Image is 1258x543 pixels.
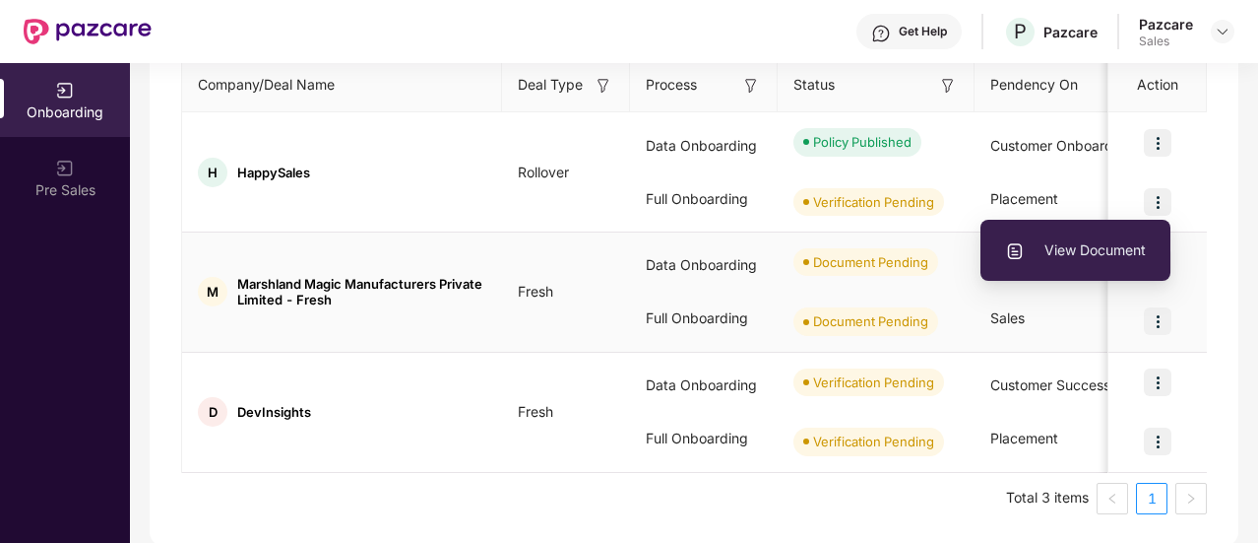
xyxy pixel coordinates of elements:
th: Action [1108,58,1207,112]
img: icon [1144,307,1171,335]
span: Placement [990,430,1058,446]
img: svg+xml;base64,PHN2ZyB3aWR0aD0iMjAiIGhlaWdodD0iMjAiIHZpZXdCb3g9IjAgMCAyMCAyMCIgZmlsbD0ibm9uZSIgeG... [55,81,75,101]
div: Verification Pending [813,373,934,392]
a: 1 [1137,484,1166,513]
span: Fresh [502,403,569,420]
span: Customer Success [990,376,1110,393]
img: svg+xml;base64,PHN2ZyBpZD0iSGVscC0zMngzMiIgeG1sbnM9Imh0dHA6Ly93d3cudzMub3JnLzIwMDAvc3ZnIiB3aWR0aD... [871,24,891,43]
img: New Pazcare Logo [24,19,152,44]
div: Full Onboarding [630,412,778,465]
div: Pazcare [1139,15,1193,34]
div: Get Help [899,24,947,39]
div: H [198,158,227,187]
span: Deal Type [518,74,583,96]
li: 1 [1136,483,1167,514]
div: Document Pending [813,311,928,331]
span: right [1185,493,1197,505]
button: right [1175,483,1207,514]
div: Verification Pending [813,192,934,212]
div: Data Onboarding [630,119,778,172]
div: Pazcare [1043,23,1098,41]
div: Data Onboarding [630,359,778,412]
span: left [1106,493,1118,505]
img: svg+xml;base64,PHN2ZyB3aWR0aD0iMTYiIGhlaWdodD0iMTYiIHZpZXdCb3g9IjAgMCAxNiAxNiIgZmlsbD0ibm9uZSIgeG... [741,76,761,96]
span: Process [646,74,697,96]
div: Verification Pending [813,432,934,451]
img: svg+xml;base64,PHN2ZyBpZD0iRHJvcGRvd24tMzJ4MzIiIHhtbG5zPSJodHRwOi8vd3d3LnczLm9yZy8yMDAwL3N2ZyIgd2... [1215,24,1230,39]
div: D [198,397,227,427]
span: View Document [1005,239,1146,261]
span: Fresh [502,283,569,300]
img: svg+xml;base64,PHN2ZyB3aWR0aD0iMTYiIGhlaWdodD0iMTYiIHZpZXdCb3g9IjAgMCAxNiAxNiIgZmlsbD0ibm9uZSIgeG... [594,76,613,96]
div: Document Pending [813,252,928,272]
span: Placement [990,190,1058,207]
li: Previous Page [1097,483,1128,514]
span: P [1014,20,1027,43]
div: Sales [1139,34,1193,49]
span: Customer Onboarding [990,137,1133,154]
div: Data Onboarding [630,238,778,292]
li: Next Page [1175,483,1207,514]
img: icon [1144,188,1171,216]
li: Total 3 items [1006,483,1089,514]
span: Pendency On [990,74,1078,96]
img: icon [1144,428,1171,455]
span: Sales [990,309,1025,326]
img: icon [1144,129,1171,157]
span: HappySales [237,165,310,180]
img: icon [1144,369,1171,396]
span: Rollover [502,164,585,180]
span: Status [793,74,835,96]
img: svg+xml;base64,PHN2ZyB3aWR0aD0iMTYiIGhlaWdodD0iMTYiIHZpZXdCb3g9IjAgMCAxNiAxNiIgZmlsbD0ibm9uZSIgeG... [938,76,958,96]
img: svg+xml;base64,PHN2ZyB3aWR0aD0iMjAiIGhlaWdodD0iMjAiIHZpZXdCb3g9IjAgMCAyMCAyMCIgZmlsbD0ibm9uZSIgeG... [55,159,75,178]
th: Company/Deal Name [182,58,502,112]
span: Marshland Magic Manufacturers Private Limited - Fresh [237,276,486,307]
div: Policy Published [813,132,912,152]
span: DevInsights [237,404,311,420]
img: svg+xml;base64,PHN2ZyBpZD0iVXBsb2FkX0xvZ3MiIGRhdGEtbmFtZT0iVXBsb2FkIExvZ3MiIHhtbG5zPSJodHRwOi8vd3... [1005,241,1025,261]
button: left [1097,483,1128,514]
div: Full Onboarding [630,172,778,226]
div: Full Onboarding [630,292,778,345]
div: M [198,277,227,306]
